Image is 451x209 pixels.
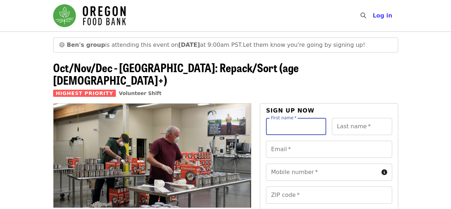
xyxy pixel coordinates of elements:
[370,7,376,24] input: Search
[53,4,126,27] img: Oregon Food Bank - Home
[67,41,105,48] strong: Ben's group
[119,90,162,96] a: Volunteer Shift
[53,104,251,207] img: Oct/Nov/Dec - Portland: Repack/Sort (age 16+) organized by Oregon Food Bank
[266,107,314,114] span: Sign up now
[266,186,392,204] input: ZIP code
[381,169,387,176] i: circle-info icon
[266,141,392,158] input: Email
[53,90,116,97] span: Highest Priority
[178,41,200,48] strong: [DATE]
[59,41,65,48] span: grinning face emoji
[53,59,299,88] span: Oct/Nov/Dec - [GEOGRAPHIC_DATA]: Repack/Sort (age [DEMOGRAPHIC_DATA]+)
[266,118,326,135] input: First name
[67,41,243,48] span: is attending this event on at 9:00am PST.
[360,12,366,19] i: search icon
[266,164,378,181] input: Mobile number
[243,41,365,48] span: Let them know you're going by signing up!
[373,12,392,19] span: Log in
[332,118,392,135] input: Last name
[367,9,398,23] button: Log in
[271,116,297,120] label: First name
